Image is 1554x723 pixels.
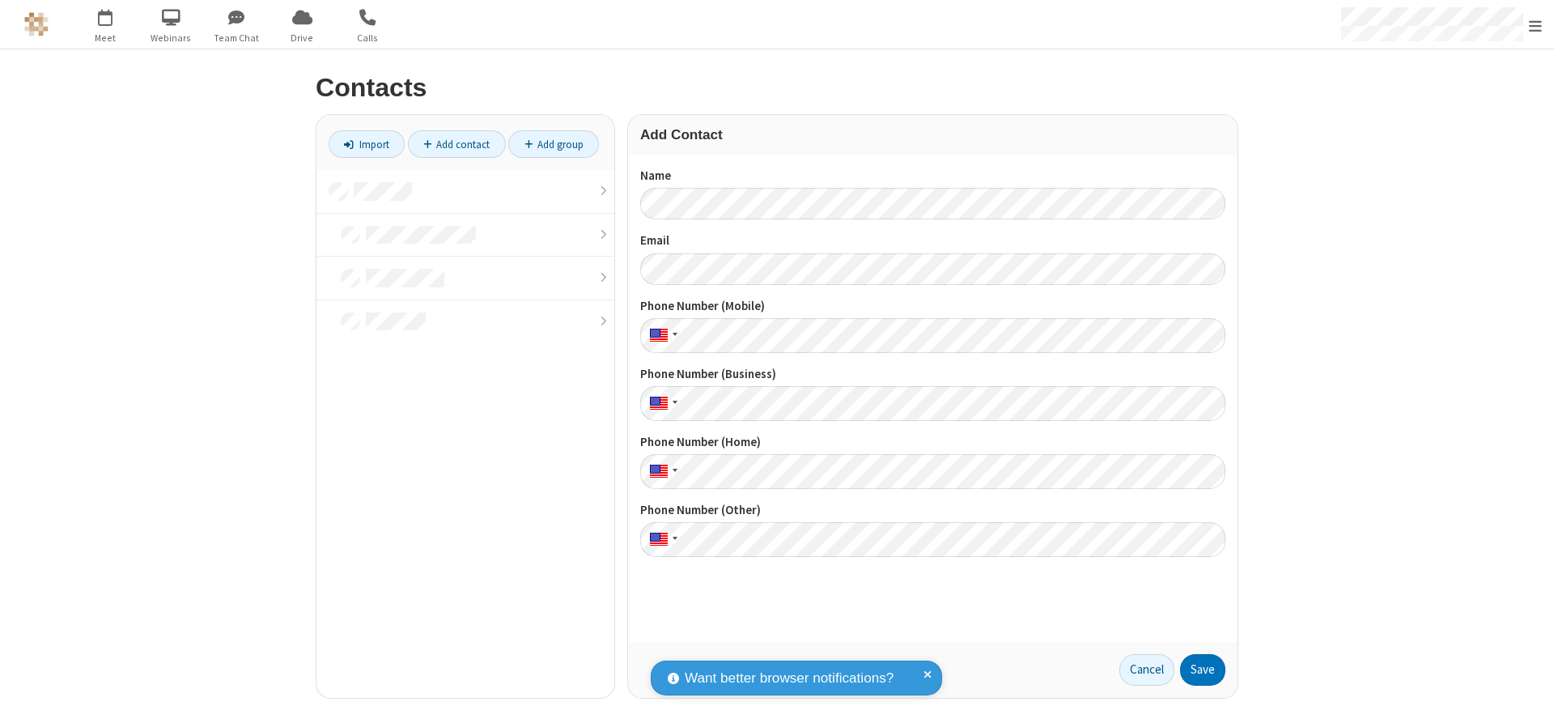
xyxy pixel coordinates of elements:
[640,127,1225,142] h3: Add Contact
[1119,654,1174,687] a: Cancel
[640,501,1225,520] label: Phone Number (Other)
[640,386,682,421] div: United States: + 1
[338,31,398,45] span: Calls
[640,365,1225,384] label: Phone Number (Business)
[329,130,405,158] a: Import
[640,297,1225,316] label: Phone Number (Mobile)
[141,31,202,45] span: Webinars
[640,522,682,557] div: United States: + 1
[272,31,333,45] span: Drive
[640,318,682,353] div: United States: + 1
[316,74,1238,102] h2: Contacts
[685,668,894,689] span: Want better browser notifications?
[75,31,136,45] span: Meet
[24,12,49,36] img: QA Selenium DO NOT DELETE OR CHANGE
[206,31,267,45] span: Team Chat
[1514,681,1542,712] iframe: Chat
[640,232,1225,250] label: Email
[508,130,599,158] a: Add group
[408,130,506,158] a: Add contact
[640,433,1225,452] label: Phone Number (Home)
[640,454,682,489] div: United States: + 1
[640,167,1225,185] label: Name
[1180,654,1225,687] button: Save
